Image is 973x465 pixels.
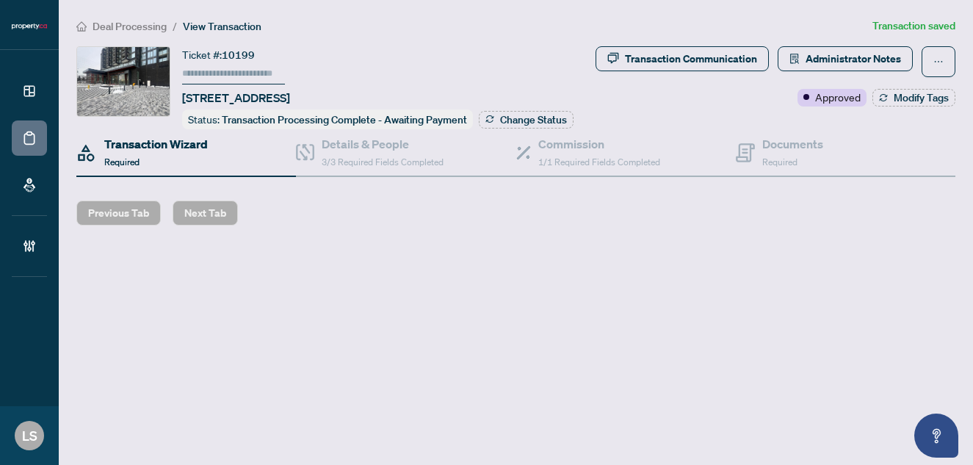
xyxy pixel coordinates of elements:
img: logo [12,22,47,31]
h4: Details & People [322,135,444,153]
button: Modify Tags [872,89,955,107]
article: Transaction saved [872,18,955,35]
button: Change Status [479,111,574,129]
span: 10199 [222,48,255,62]
img: IMG-W12243695_1.jpg [77,47,170,116]
span: ellipsis [933,57,944,67]
button: Transaction Communication [596,46,769,71]
div: Ticket #: [182,46,255,63]
span: home [76,21,87,32]
button: Previous Tab [76,201,161,226]
span: Change Status [500,115,567,125]
span: Deal Processing [93,20,167,33]
span: Administrator Notes [806,47,901,71]
h4: Documents [762,135,823,153]
span: Required [104,156,140,167]
button: Open asap [914,414,958,458]
span: Transaction Processing Complete - Awaiting Payment [222,113,467,126]
span: solution [789,54,800,64]
span: Required [762,156,797,167]
span: [STREET_ADDRESS] [182,89,290,107]
span: 1/1 Required Fields Completed [538,156,660,167]
h4: Transaction Wizard [104,135,208,153]
li: / [173,18,177,35]
span: LS [22,425,37,446]
span: 3/3 Required Fields Completed [322,156,444,167]
button: Administrator Notes [778,46,913,71]
button: Next Tab [173,201,238,226]
h4: Commission [538,135,660,153]
span: View Transaction [183,20,261,33]
span: Approved [815,89,861,105]
div: Status: [182,109,473,129]
span: Modify Tags [894,93,949,103]
div: Transaction Communication [625,47,757,71]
